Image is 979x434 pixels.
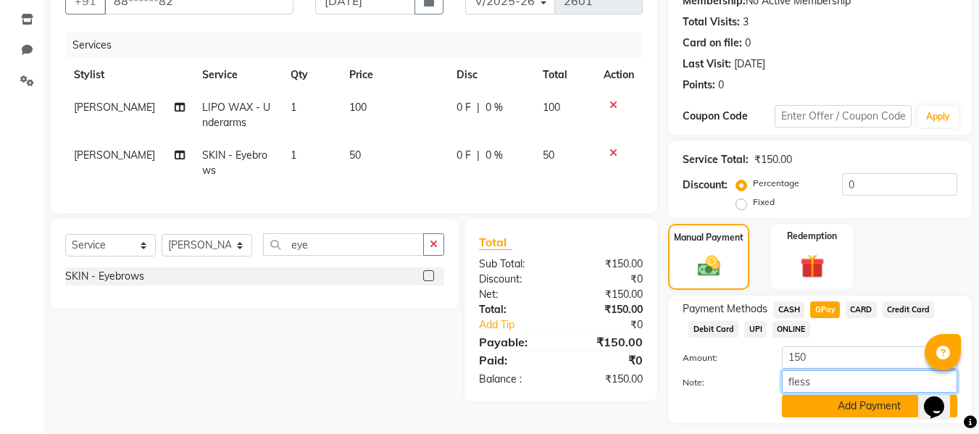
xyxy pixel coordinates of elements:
[468,302,561,317] div: Total:
[683,78,715,93] div: Points:
[782,370,957,393] input: Add Note
[773,301,804,318] span: CASH
[577,317,654,333] div: ₹0
[683,109,774,124] div: Coupon Code
[683,57,731,72] div: Last Visit:
[810,301,840,318] span: GPay
[448,59,534,91] th: Disc
[65,269,144,284] div: SKIN - Eyebrows
[202,101,270,129] span: LIPO WAX - Underarms
[775,105,912,128] input: Enter Offer / Coupon Code
[349,149,361,162] span: 50
[745,36,751,51] div: 0
[883,301,935,318] span: Credit Card
[486,148,503,163] span: 0 %
[672,351,770,364] label: Amount:
[202,149,267,177] span: SKIN - Eyebrows
[263,233,424,256] input: Search or Scan
[74,101,155,114] span: [PERSON_NAME]
[561,272,654,287] div: ₹0
[561,351,654,369] div: ₹0
[918,376,965,420] iframe: chat widget
[468,372,561,387] div: Balance :
[683,152,749,167] div: Service Total:
[341,59,448,91] th: Price
[683,301,767,317] span: Payment Methods
[468,287,561,302] div: Net:
[486,100,503,115] span: 0 %
[595,59,643,91] th: Action
[793,251,832,281] img: _gift.svg
[846,301,877,318] span: CARD
[193,59,282,91] th: Service
[561,372,654,387] div: ₹150.00
[543,101,560,114] span: 100
[468,317,576,333] a: Add Tip
[534,59,596,91] th: Total
[543,149,554,162] span: 50
[468,256,561,272] div: Sub Total:
[754,152,792,167] div: ₹150.00
[468,351,561,369] div: Paid:
[561,287,654,302] div: ₹150.00
[67,32,654,59] div: Services
[674,231,743,244] label: Manual Payment
[479,235,512,250] span: Total
[457,148,471,163] span: 0 F
[683,14,740,30] div: Total Visits:
[787,230,837,243] label: Redemption
[477,148,480,163] span: |
[753,196,775,209] label: Fixed
[561,256,654,272] div: ₹150.00
[65,59,193,91] th: Stylist
[457,100,471,115] span: 0 F
[683,36,742,51] div: Card on file:
[74,149,155,162] span: [PERSON_NAME]
[688,321,738,338] span: Debit Card
[753,177,799,190] label: Percentage
[349,101,367,114] span: 100
[683,178,728,193] div: Discount:
[772,321,810,338] span: ONLINE
[672,376,770,389] label: Note:
[468,272,561,287] div: Discount:
[917,106,959,128] button: Apply
[691,253,728,279] img: _cash.svg
[561,333,654,351] div: ₹150.00
[291,101,296,114] span: 1
[718,78,724,93] div: 0
[782,346,957,369] input: Amount
[561,302,654,317] div: ₹150.00
[734,57,765,72] div: [DATE]
[782,395,957,417] button: Add Payment
[282,59,341,91] th: Qty
[743,14,749,30] div: 3
[291,149,296,162] span: 1
[477,100,480,115] span: |
[468,333,561,351] div: Payable:
[744,321,767,338] span: UPI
